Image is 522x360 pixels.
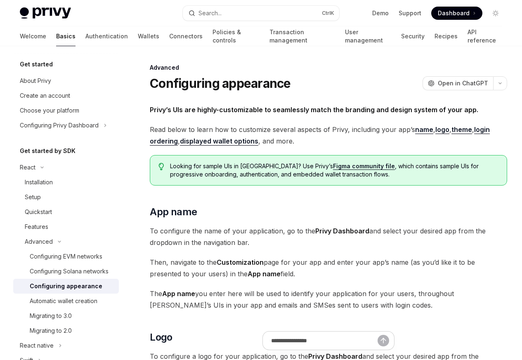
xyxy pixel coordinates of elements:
button: Advanced [13,234,65,249]
a: Basics [56,26,76,46]
div: Setup [25,192,41,202]
div: React native [20,341,54,351]
span: Then, navigate to the page for your app and enter your app’s name (as you’d like it to be present... [150,256,507,280]
img: light logo [20,7,71,19]
input: Ask a question... [271,332,378,350]
a: Welcome [20,26,46,46]
div: Advanced [150,64,507,72]
a: API reference [468,26,502,46]
button: Send message [378,335,389,346]
div: Migrating to 2.0 [30,326,72,336]
a: Support [399,9,421,17]
span: App name [150,205,197,219]
a: Configuring Solana networks [13,264,119,279]
a: Configuring EVM networks [13,249,119,264]
span: The you enter here will be used to identify your application for your users, throughout [PERSON_N... [150,288,507,311]
a: displayed wallet options [180,137,258,146]
span: Looking for sample UIs in [GEOGRAPHIC_DATA]? Use Privy’s , which contains sample UIs for progress... [170,162,498,179]
div: Automatic wallet creation [30,296,97,306]
a: logo [435,125,449,134]
a: About Privy [13,73,119,88]
div: Configuring EVM networks [30,252,102,261]
strong: Privy’s UIs are highly-customizable to seamlessly match the branding and design system of your app. [150,106,478,114]
a: Automatic wallet creation [13,294,119,308]
button: React [13,160,48,175]
a: Features [13,219,119,234]
strong: App name [162,289,195,298]
div: Migrating to 3.0 [30,311,72,321]
button: Toggle dark mode [489,7,502,20]
div: Features [25,222,48,232]
span: To configure the name of your application, go to the and select your desired app from the dropdow... [150,225,507,248]
div: Configuring Privy Dashboard [20,120,99,130]
div: Advanced [25,237,53,247]
div: React [20,162,35,172]
strong: App name [248,270,281,278]
div: Quickstart [25,207,52,217]
h5: Get started [20,59,53,69]
a: Connectors [169,26,203,46]
h5: Get started by SDK [20,146,76,156]
div: About Privy [20,76,51,86]
a: name [415,125,433,134]
a: Policies & controls [213,26,260,46]
a: Quickstart [13,205,119,219]
button: Search...CtrlK [183,6,339,21]
a: Migrating to 2.0 [13,323,119,338]
div: Configuring appearance [30,281,102,291]
div: Create an account [20,91,70,101]
h1: Configuring appearance [150,76,291,91]
a: Choose your platform [13,103,119,118]
a: Installation [13,175,119,190]
span: Dashboard [438,9,470,17]
span: Read below to learn how to customize several aspects of Privy, including your app’s , , , , , and... [150,124,507,147]
a: Security [401,26,425,46]
a: Authentication [85,26,128,46]
svg: Tip [158,163,164,170]
div: Installation [25,177,53,187]
button: Configuring Privy Dashboard [13,118,111,133]
a: Configuring appearance [13,279,119,294]
button: React native [13,338,66,353]
a: Migrating to 3.0 [13,308,119,323]
a: Dashboard [431,7,482,20]
strong: Privy Dashboard [315,227,369,235]
div: Search... [198,8,222,18]
a: Recipes [435,26,458,46]
span: Open in ChatGPT [438,79,488,87]
a: Wallets [138,26,159,46]
a: Demo [372,9,389,17]
div: Choose your platform [20,106,79,115]
a: Setup [13,190,119,205]
span: Ctrl K [322,10,334,16]
a: theme [451,125,472,134]
a: Figma community file [333,162,395,170]
a: Create an account [13,88,119,103]
a: Transaction management [269,26,335,46]
button: Open in ChatGPT [423,76,493,90]
div: Configuring Solana networks [30,266,109,276]
a: User management [345,26,392,46]
strong: Customization [217,258,264,266]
